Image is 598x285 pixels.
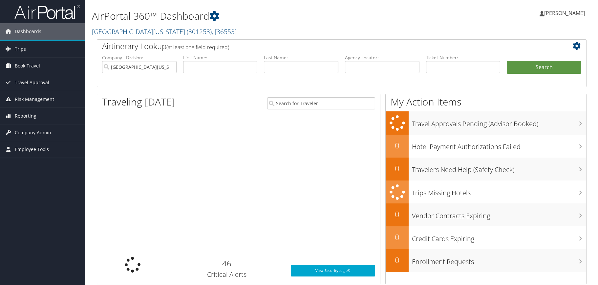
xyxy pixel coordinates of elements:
a: [GEOGRAPHIC_DATA][US_STATE] [92,27,237,36]
label: Agency Locator: [345,54,419,61]
span: Book Travel [15,58,40,74]
h3: Vendor Contracts Expiring [412,208,586,220]
a: 0Travelers Need Help (Safety Check) [386,158,586,180]
h3: Hotel Payment Authorizations Failed [412,139,586,151]
span: [PERSON_NAME] [544,9,585,17]
h3: Critical Alerts [173,270,281,279]
label: Ticket Number: [426,54,501,61]
label: Last Name: [264,54,338,61]
h3: Trips Missing Hotels [412,185,586,198]
a: 0Credit Cards Expiring [386,226,586,249]
span: Trips [15,41,26,57]
h2: 0 [386,163,409,174]
h3: Travel Approvals Pending (Advisor Booked) [412,116,586,128]
h2: 0 [386,140,409,151]
span: Company Admin [15,124,51,141]
a: 0Vendor Contracts Expiring [386,203,586,226]
span: , [ 36553 ] [212,27,237,36]
a: [PERSON_NAME] [540,3,591,23]
span: Travel Approval [15,74,49,91]
h2: 0 [386,232,409,243]
span: Risk Management [15,91,54,107]
span: Employee Tools [15,141,49,158]
img: airportal-logo.png [14,4,80,20]
h1: Traveling [DATE] [102,95,175,109]
h1: My Action Items [386,95,586,109]
h2: 0 [386,255,409,266]
h1: AirPortal 360™ Dashboard [92,9,425,23]
h2: 46 [173,258,281,269]
span: Dashboards [15,23,41,40]
a: 0Hotel Payment Authorizations Failed [386,135,586,158]
span: Reporting [15,108,36,124]
h3: Travelers Need Help (Safety Check) [412,162,586,174]
a: Trips Missing Hotels [386,180,586,204]
label: First Name: [183,54,258,61]
h2: Airtinerary Lookup [102,41,541,52]
a: 0Enrollment Requests [386,249,586,272]
button: Search [507,61,581,74]
span: (at least one field required) [166,44,229,51]
a: View SecurityLogic® [291,265,375,276]
span: ( 301253 ) [187,27,212,36]
h3: Credit Cards Expiring [412,231,586,243]
h2: 0 [386,209,409,220]
h3: Enrollment Requests [412,254,586,266]
input: Search for Traveler [267,97,375,109]
label: Company - Division: [102,54,177,61]
a: Travel Approvals Pending (Advisor Booked) [386,111,586,135]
